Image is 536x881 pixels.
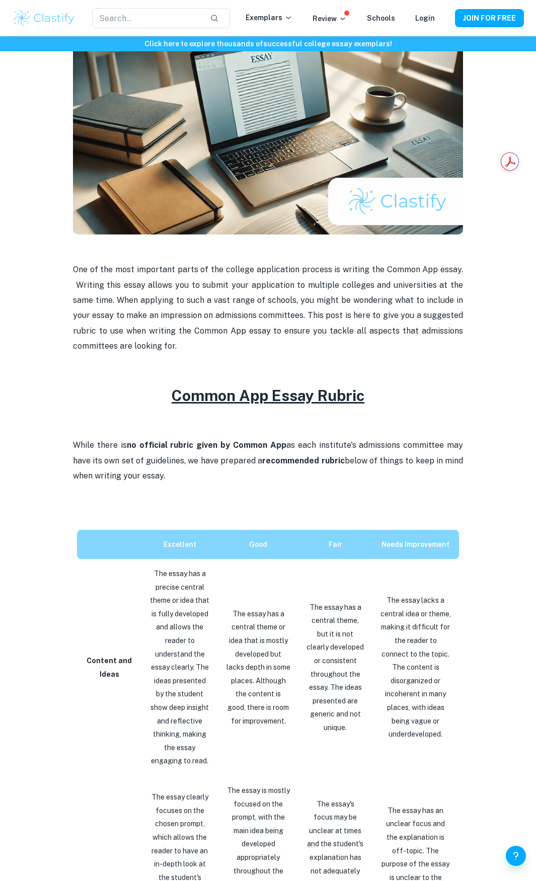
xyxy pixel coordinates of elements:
[73,262,463,384] p: One of the most important parts of the college application process is writing the Common App essa...
[149,538,210,551] p: Excellent
[506,846,526,866] button: Help and Feedback
[172,386,364,405] u: Common App Essay Rubric
[246,12,292,23] p: Exemplars
[367,14,395,22] a: Schools
[149,567,210,768] p: The essay has a precise central theme or idea that is fully developed and allows the reader to un...
[380,594,451,741] p: The essay lacks a central idea or theme, making it difficult for the reader to connect to the top...
[313,13,347,24] p: Review
[380,538,451,551] p: Needs Improvement
[73,40,463,235] img: Common App Essay Rubric cover image
[307,538,364,551] p: Fair
[2,38,534,49] h6: Click here to explore thousands of successful college essay exemplars !
[92,8,202,28] input: Search...
[87,657,132,678] strong: Content and Ideas
[262,456,344,465] strong: recommended rubric
[127,440,286,450] strong: no official rubric given by Common App
[226,607,290,728] p: The essay has a central theme or idea that is mostly developed but lacks depth in some places. Al...
[415,14,435,22] a: Login
[307,601,364,735] p: The essay has a central theme, but it is not clearly developed or consistent throughout the essay...
[455,9,524,27] button: JOIN FOR FREE
[73,438,463,484] p: While there is as each institute's admissions committee may have its own set of guidelines, we ha...
[12,8,76,28] img: Clastify logo
[226,538,290,551] p: Good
